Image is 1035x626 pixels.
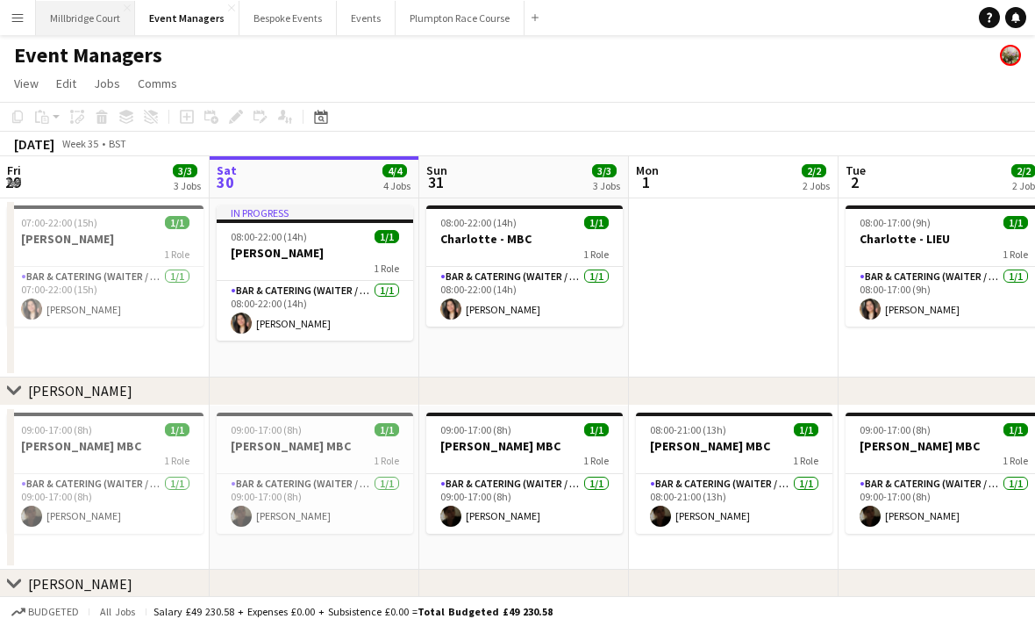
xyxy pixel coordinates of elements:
span: View [14,76,39,91]
h3: [PERSON_NAME] [217,245,413,261]
span: 1/1 [375,230,399,243]
span: 1/1 [375,423,399,436]
app-job-card: 08:00-21:00 (13h)1/1[PERSON_NAME] MBC1 RoleBar & Catering (Waiter / waitress)1/108:00-21:00 (13h)... [636,413,832,534]
span: 1/1 [1003,216,1028,229]
span: Week 35 [58,137,102,150]
span: 4/4 [382,164,407,177]
app-card-role: Bar & Catering (Waiter / waitress)1/108:00-22:00 (14h)[PERSON_NAME] [217,281,413,341]
h3: [PERSON_NAME] MBC [636,438,832,454]
app-job-card: In progress08:00-22:00 (14h)1/1[PERSON_NAME]1 RoleBar & Catering (Waiter / waitress)1/108:00-22:0... [217,205,413,341]
span: 09:00-17:00 (8h) [231,423,302,436]
span: 1 Role [1003,248,1028,261]
span: 08:00-22:00 (14h) [231,230,307,243]
span: Fri [7,162,21,178]
app-job-card: 09:00-17:00 (8h)1/1[PERSON_NAME] MBC1 RoleBar & Catering (Waiter / waitress)1/109:00-17:00 (8h)[P... [217,413,413,534]
a: Comms [131,72,184,95]
span: Sun [426,162,447,178]
span: 1 Role [1003,454,1028,467]
span: 1 Role [374,454,399,467]
span: 08:00-17:00 (9h) [860,216,931,229]
span: 2 [843,172,866,192]
span: 29 [4,172,21,192]
h1: Event Managers [14,42,162,68]
span: 1/1 [584,216,609,229]
div: 3 Jobs [593,179,620,192]
span: 1 [633,172,659,192]
button: Plumpton Race Course [396,1,525,35]
span: 1/1 [165,423,189,436]
span: 1 Role [374,262,399,275]
span: Total Budgeted £49 230.58 [418,605,553,618]
div: [DATE] [14,135,54,153]
span: Edit [56,76,76,91]
span: 1 Role [583,248,609,261]
span: 1/1 [165,216,189,229]
span: 08:00-21:00 (13h) [650,423,726,436]
app-card-role: Bar & Catering (Waiter / waitress)1/108:00-21:00 (13h)[PERSON_NAME] [636,474,832,534]
div: BST [109,137,126,150]
h3: Charlotte - MBC [426,231,623,247]
div: In progress [217,205,413,219]
button: Bespoke Events [239,1,337,35]
span: 09:00-17:00 (8h) [860,423,931,436]
span: 09:00-17:00 (8h) [21,423,92,436]
span: Mon [636,162,659,178]
app-job-card: 07:00-22:00 (15h)1/1[PERSON_NAME]1 RoleBar & Catering (Waiter / waitress)1/107:00-22:00 (15h)[PER... [7,205,203,327]
div: 2 Jobs [803,179,830,192]
button: Budgeted [9,602,82,622]
span: 1 Role [583,454,609,467]
span: Tue [846,162,866,178]
button: Event Managers [135,1,239,35]
h3: [PERSON_NAME] MBC [217,438,413,454]
span: Budgeted [28,606,79,618]
a: Jobs [87,72,127,95]
app-card-role: Bar & Catering (Waiter / waitress)1/109:00-17:00 (8h)[PERSON_NAME] [7,474,203,534]
app-card-role: Bar & Catering (Waiter / waitress)1/109:00-17:00 (8h)[PERSON_NAME] [217,474,413,534]
app-job-card: 09:00-17:00 (8h)1/1[PERSON_NAME] MBC1 RoleBar & Catering (Waiter / waitress)1/109:00-17:00 (8h)[P... [426,413,623,534]
div: [PERSON_NAME] [28,575,132,593]
span: 07:00-22:00 (15h) [21,216,97,229]
app-card-role: Bar & Catering (Waiter / waitress)1/109:00-17:00 (8h)[PERSON_NAME] [426,474,623,534]
div: 3 Jobs [174,179,201,192]
app-job-card: 09:00-17:00 (8h)1/1[PERSON_NAME] MBC1 RoleBar & Catering (Waiter / waitress)1/109:00-17:00 (8h)[P... [7,413,203,534]
div: Salary £49 230.58 + Expenses £0.00 + Subsistence £0.00 = [153,605,553,618]
a: Edit [49,72,83,95]
span: 1 Role [793,454,818,467]
span: 1/1 [794,423,818,436]
a: View [7,72,46,95]
span: 1 Role [164,248,189,261]
app-card-role: Bar & Catering (Waiter / waitress)1/108:00-22:00 (14h)[PERSON_NAME] [426,267,623,327]
span: 09:00-17:00 (8h) [440,423,511,436]
button: Millbridge Court [36,1,135,35]
h3: [PERSON_NAME] MBC [426,438,623,454]
span: 2/2 [802,164,826,177]
span: 08:00-22:00 (14h) [440,216,517,229]
h3: [PERSON_NAME] [7,231,203,247]
span: Jobs [94,76,120,91]
span: Comms [138,76,177,91]
span: 31 [424,172,447,192]
app-card-role: Bar & Catering (Waiter / waitress)1/107:00-22:00 (15h)[PERSON_NAME] [7,267,203,327]
div: [PERSON_NAME] [28,382,132,399]
h3: [PERSON_NAME] MBC [7,438,203,454]
span: 1/1 [584,423,609,436]
button: Events [337,1,396,35]
app-user-avatar: Staffing Manager [1000,45,1021,66]
div: 4 Jobs [383,179,410,192]
app-job-card: 08:00-22:00 (14h)1/1Charlotte - MBC1 RoleBar & Catering (Waiter / waitress)1/108:00-22:00 (14h)[P... [426,205,623,327]
span: 1 Role [164,454,189,467]
span: 3/3 [173,164,197,177]
span: Sat [217,162,237,178]
span: 1/1 [1003,423,1028,436]
span: All jobs [96,605,139,618]
span: 30 [214,172,237,192]
span: 3/3 [592,164,617,177]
